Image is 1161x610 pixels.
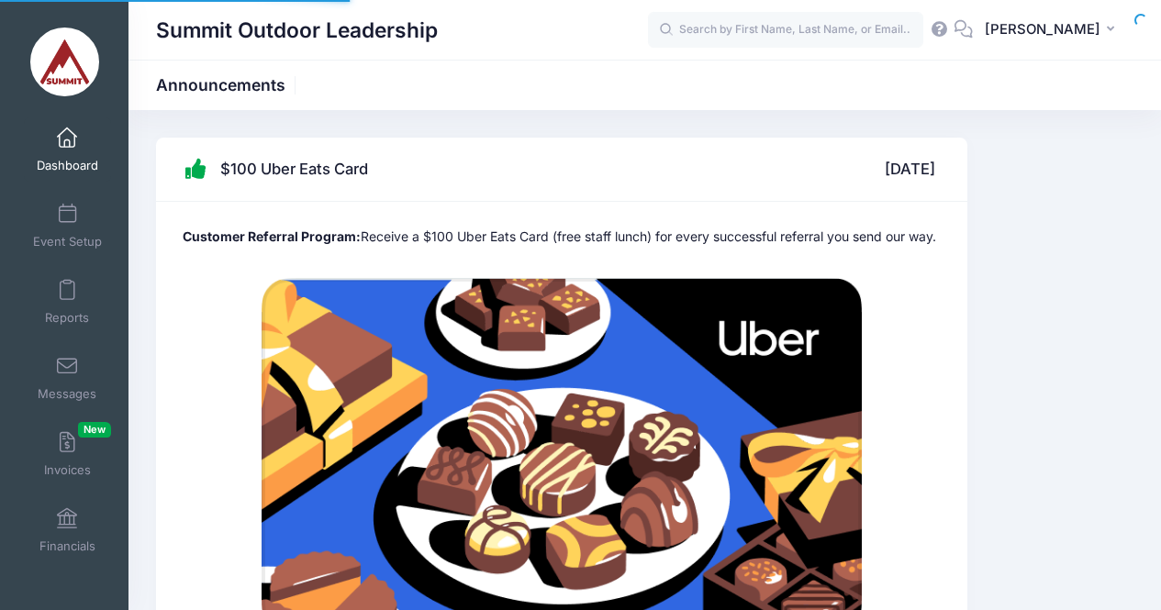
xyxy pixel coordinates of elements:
[39,538,95,554] span: Financials
[78,422,111,438] span: New
[30,28,99,96] img: Summit Outdoor Leadership
[38,386,96,402] span: Messages
[37,158,98,173] span: Dashboard
[24,422,111,486] a: InvoicesNew
[220,161,368,179] span: $100 Uber Eats Card
[33,234,102,250] span: Event Setup
[24,194,111,258] a: Event Setup
[183,228,361,244] span: Customer Referral Program:
[45,310,89,326] span: Reports
[24,270,111,334] a: Reports
[156,75,301,94] h1: Announcements
[885,144,935,195] span: [DATE]
[24,117,111,182] a: Dashboard
[973,9,1133,51] button: [PERSON_NAME]
[156,9,438,51] h1: Summit Outdoor Leadership
[24,346,111,410] a: Messages
[648,12,923,49] input: Search by First Name, Last Name, or Email...
[985,19,1100,39] span: [PERSON_NAME]
[361,228,936,244] span: Receive a $100 Uber Eats Card (free staff lunch) for every successful referral you send our way.
[44,462,91,478] span: Invoices
[24,498,111,562] a: Financials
